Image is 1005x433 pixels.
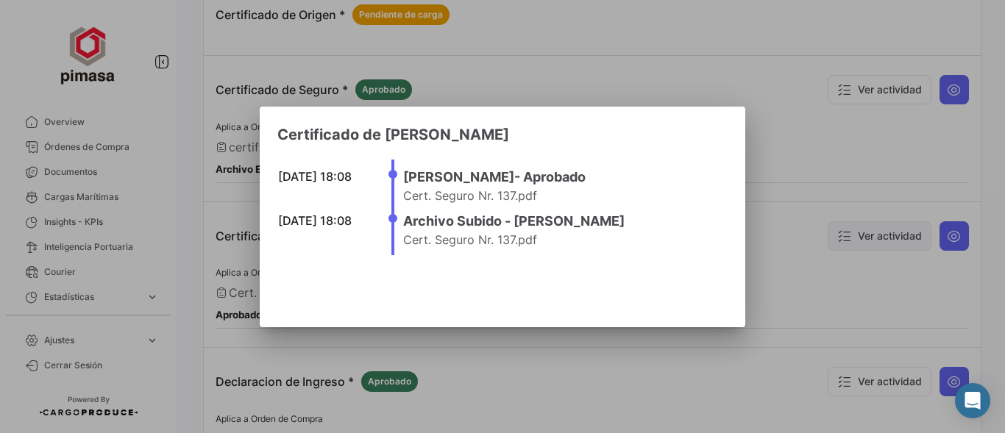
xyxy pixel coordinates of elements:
h4: [PERSON_NAME] - Aprobado [403,167,719,187]
span: Cert. Seguro Nr. 137.pdf [403,232,537,247]
span: Cert. Seguro Nr. 137.pdf [403,188,537,203]
div: Abrir Intercom Messenger [955,383,990,418]
h3: Certificado de [PERSON_NAME] [277,124,728,145]
h4: Archivo Subido - [PERSON_NAME] [403,211,719,232]
div: [DATE] 18:08 [278,212,366,229]
div: [DATE] 18:08 [278,168,366,185]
